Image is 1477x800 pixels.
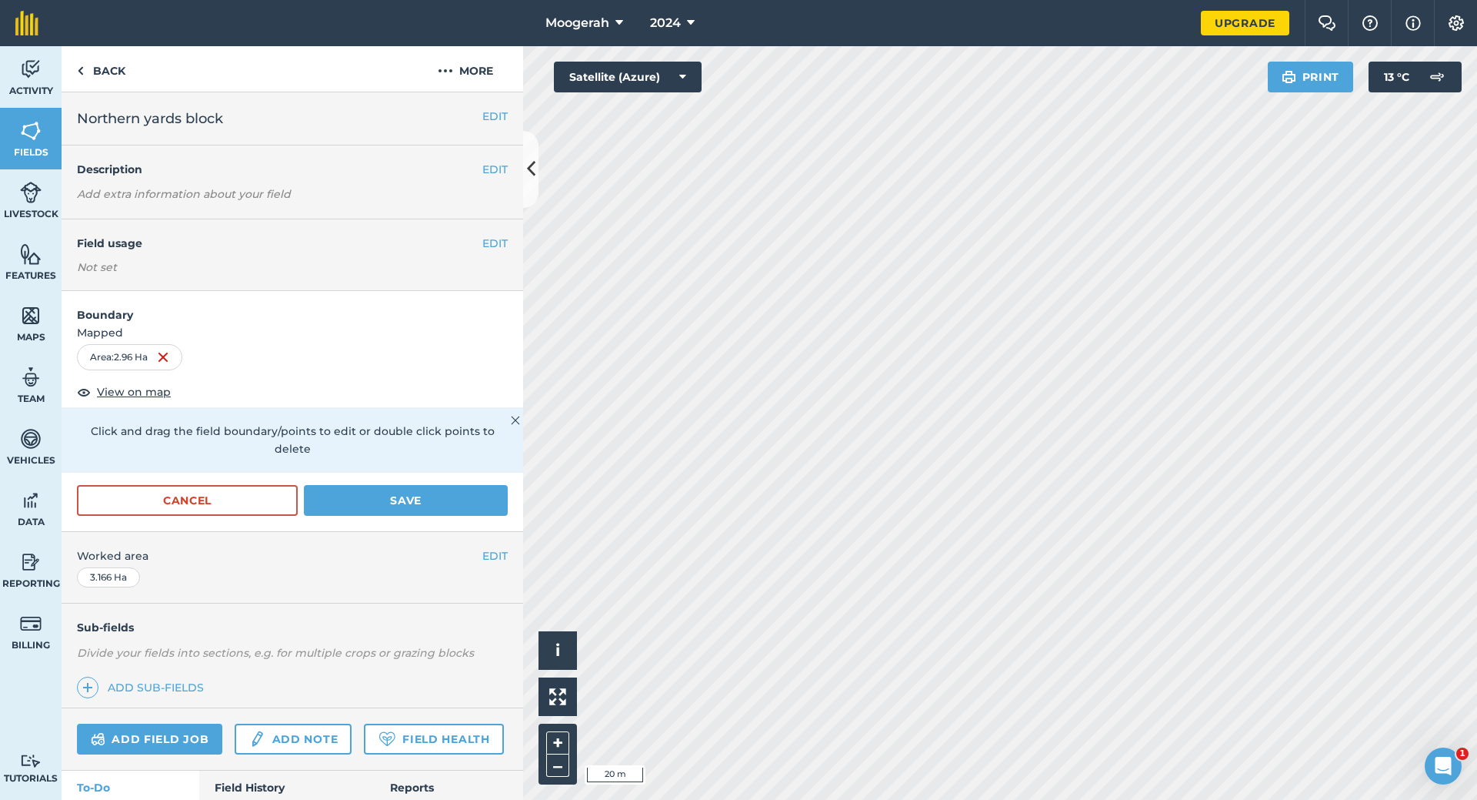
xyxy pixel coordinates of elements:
img: svg+xml;base64,PHN2ZyB4bWxucz0iaHR0cDovL3d3dy53My5vcmcvMjAwMC9zdmciIHdpZHRoPSIxOSIgaGVpZ2h0PSIyNC... [1282,68,1296,86]
img: svg+xml;base64,PD94bWwgdmVyc2lvbj0iMS4wIiBlbmNvZGluZz0idXRmLTgiPz4KPCEtLSBHZW5lcmF0b3I6IEFkb2JlIE... [20,427,42,450]
button: 13 °C [1369,62,1462,92]
img: Four arrows, one pointing top left, one top right, one bottom right and the last bottom left [549,688,566,705]
img: Two speech bubbles overlapping with the left bubble in the forefront [1318,15,1336,31]
img: svg+xml;base64,PHN2ZyB4bWxucz0iaHR0cDovL3d3dy53My5vcmcvMjAwMC9zdmciIHdpZHRoPSIxNCIgaGVpZ2h0PSIyNC... [82,678,93,697]
img: A question mark icon [1361,15,1379,31]
button: EDIT [482,547,508,564]
img: svg+xml;base64,PD94bWwgdmVyc2lvbj0iMS4wIiBlbmNvZGluZz0idXRmLTgiPz4KPCEtLSBHZW5lcmF0b3I6IEFkb2JlIE... [20,181,42,204]
button: – [546,755,569,777]
img: svg+xml;base64,PD94bWwgdmVyc2lvbj0iMS4wIiBlbmNvZGluZz0idXRmLTgiPz4KPCEtLSBHZW5lcmF0b3I6IEFkb2JlIE... [1422,62,1452,92]
img: svg+xml;base64,PHN2ZyB4bWxucz0iaHR0cDovL3d3dy53My5vcmcvMjAwMC9zdmciIHdpZHRoPSI1NiIgaGVpZ2h0PSI2MC... [20,243,42,266]
img: svg+xml;base64,PHN2ZyB4bWxucz0iaHR0cDovL3d3dy53My5vcmcvMjAwMC9zdmciIHdpZHRoPSI1NiIgaGVpZ2h0PSI2MC... [20,304,42,327]
div: Not set [77,259,508,275]
button: Satellite (Azure) [554,62,702,92]
img: svg+xml;base64,PD94bWwgdmVyc2lvbj0iMS4wIiBlbmNvZGluZz0idXRmLTgiPz4KPCEtLSBHZW5lcmF0b3I6IEFkb2JlIE... [20,366,42,389]
h4: Description [77,161,508,178]
span: 1 [1456,748,1469,760]
span: 2024 [650,14,681,32]
p: Click and drag the field boundary/points to edit or double click points to delete [77,423,508,457]
em: Divide your fields into sections, e.g. for multiple crops or grazing blocks [77,646,474,660]
h4: Field usage [77,235,482,252]
img: svg+xml;base64,PHN2ZyB4bWxucz0iaHR0cDovL3d3dy53My5vcmcvMjAwMC9zdmciIHdpZHRoPSIyMCIgaGVpZ2h0PSIyNC... [438,62,453,80]
span: Worked area [77,547,508,564]
button: EDIT [482,161,508,178]
img: svg+xml;base64,PHN2ZyB4bWxucz0iaHR0cDovL3d3dy53My5vcmcvMjAwMC9zdmciIHdpZHRoPSIxNiIgaGVpZ2h0PSIyNC... [157,348,169,367]
a: Add field job [77,724,222,755]
span: Mapped [62,324,523,341]
img: svg+xml;base64,PD94bWwgdmVyc2lvbj0iMS4wIiBlbmNvZGluZz0idXRmLTgiPz4KPCEtLSBHZW5lcmF0b3I6IEFkb2JlIE... [20,489,42,512]
span: i [555,641,560,660]
img: svg+xml;base64,PD94bWwgdmVyc2lvbj0iMS4wIiBlbmNvZGluZz0idXRmLTgiPz4KPCEtLSBHZW5lcmF0b3I6IEFkb2JlIE... [20,612,42,635]
img: svg+xml;base64,PD94bWwgdmVyc2lvbj0iMS4wIiBlbmNvZGluZz0idXRmLTgiPz4KPCEtLSBHZW5lcmF0b3I6IEFkb2JlIE... [91,730,105,748]
button: EDIT [482,108,508,125]
img: svg+xml;base64,PD94bWwgdmVyc2lvbj0iMS4wIiBlbmNvZGluZz0idXRmLTgiPz4KPCEtLSBHZW5lcmF0b3I6IEFkb2JlIE... [20,551,42,574]
button: Cancel [77,485,298,516]
img: svg+xml;base64,PHN2ZyB4bWxucz0iaHR0cDovL3d3dy53My5vcmcvMjAwMC9zdmciIHdpZHRoPSIyMiIgaGVpZ2h0PSIzMC... [511,411,520,430]
a: Add sub-fields [77,677,210,698]
h4: Sub-fields [62,619,523,636]
button: + [546,731,569,755]
button: Save [304,485,508,516]
button: More [408,46,523,92]
iframe: Intercom live chat [1425,748,1462,785]
img: svg+xml;base64,PHN2ZyB4bWxucz0iaHR0cDovL3d3dy53My5vcmcvMjAwMC9zdmciIHdpZHRoPSIxOCIgaGVpZ2h0PSIyNC... [77,383,91,401]
span: Northern yards block [77,108,223,129]
div: 3.166 Ha [77,567,140,587]
img: svg+xml;base64,PD94bWwgdmVyc2lvbj0iMS4wIiBlbmNvZGluZz0idXRmLTgiPz4KPCEtLSBHZW5lcmF0b3I6IEFkb2JlIE... [20,58,42,81]
a: Field Health [364,724,503,755]
img: svg+xml;base64,PD94bWwgdmVyc2lvbj0iMS4wIiBlbmNvZGluZz0idXRmLTgiPz4KPCEtLSBHZW5lcmF0b3I6IEFkb2JlIE... [20,754,42,768]
span: 13 ° C [1384,62,1409,92]
span: View on map [97,383,171,400]
a: Back [62,46,141,92]
span: Moogerah [545,14,609,32]
a: Upgrade [1201,11,1289,35]
img: svg+xml;base64,PHN2ZyB4bWxucz0iaHR0cDovL3d3dy53My5vcmcvMjAwMC9zdmciIHdpZHRoPSI5IiBoZWlnaHQ9IjI0Ii... [77,62,84,80]
button: EDIT [482,235,508,252]
button: Print [1268,62,1354,92]
div: Area : 2.96 Ha [77,344,182,370]
button: View on map [77,383,171,401]
h4: Boundary [62,291,523,323]
img: svg+xml;base64,PHN2ZyB4bWxucz0iaHR0cDovL3d3dy53My5vcmcvMjAwMC9zdmciIHdpZHRoPSI1NiIgaGVpZ2h0PSI2MC... [20,119,42,142]
button: i [538,631,577,670]
em: Add extra information about your field [77,187,291,201]
img: svg+xml;base64,PHN2ZyB4bWxucz0iaHR0cDovL3d3dy53My5vcmcvMjAwMC9zdmciIHdpZHRoPSIxNyIgaGVpZ2h0PSIxNy... [1405,14,1421,32]
img: A cog icon [1447,15,1465,31]
img: fieldmargin Logo [15,11,38,35]
a: Add note [235,724,352,755]
img: svg+xml;base64,PD94bWwgdmVyc2lvbj0iMS4wIiBlbmNvZGluZz0idXRmLTgiPz4KPCEtLSBHZW5lcmF0b3I6IEFkb2JlIE... [248,730,265,748]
